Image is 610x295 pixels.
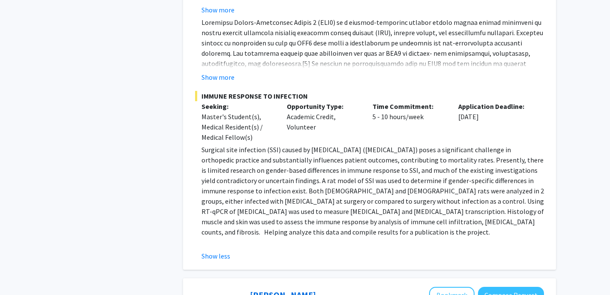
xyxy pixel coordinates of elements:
div: Academic Credit, Volunteer [280,101,366,142]
div: Master's Student(s), Medical Resident(s) / Medical Fellow(s) [201,111,274,142]
p: Seeking: [201,101,274,111]
iframe: Chat [6,256,36,289]
p: Opportunity Type: [287,101,360,111]
button: Show more [201,72,234,82]
p: Time Commitment: [373,101,445,111]
p: Loremipsu Dolors-Ametconsec Adipis 2 (ELI0) se d eiusmod-temporinc utlabor etdolo magnaa enimad m... [201,17,544,254]
button: Show less [201,251,230,261]
button: Show more [201,5,234,15]
p: Application Deadline: [458,101,531,111]
div: 5 - 10 hours/week [366,101,452,142]
p: Surgical site infection (SSI) caused by [MEDICAL_DATA] ([MEDICAL_DATA]) poses a significant chall... [201,144,544,237]
span: IMMUNE RESPONSE TO INFECTION [195,91,544,101]
div: [DATE] [452,101,538,142]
